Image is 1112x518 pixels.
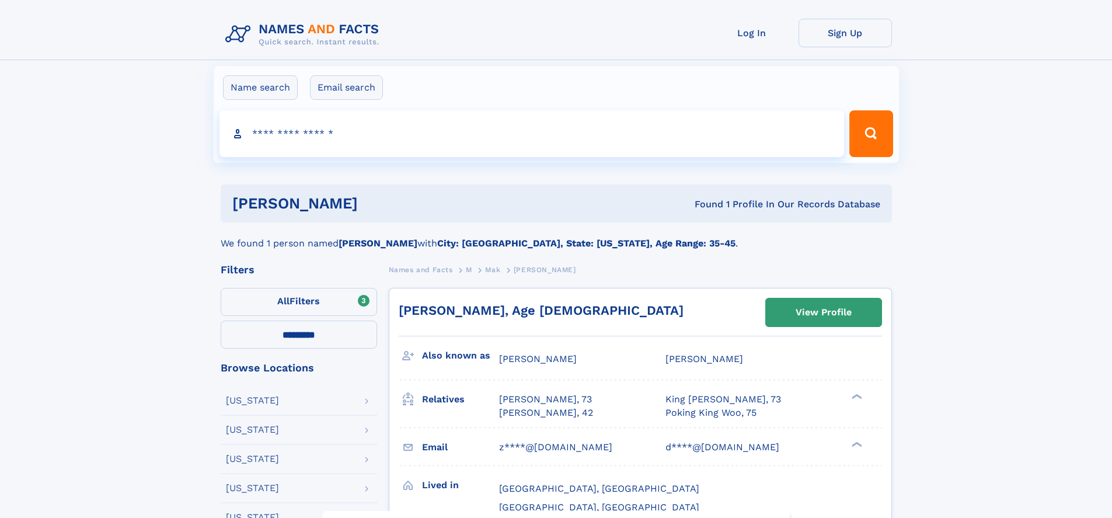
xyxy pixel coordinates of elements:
[310,75,383,100] label: Email search
[221,265,377,275] div: Filters
[665,353,743,364] span: [PERSON_NAME]
[422,437,499,457] h3: Email
[223,75,298,100] label: Name search
[226,484,279,493] div: [US_STATE]
[219,110,845,157] input: search input
[485,266,500,274] span: Mak
[422,475,499,495] h3: Lived in
[221,363,377,373] div: Browse Locations
[705,19,799,47] a: Log In
[389,262,453,277] a: Names and Facts
[226,454,279,464] div: [US_STATE]
[232,196,527,211] h1: [PERSON_NAME]
[665,406,757,419] a: Poking King Woo, 75
[514,266,576,274] span: [PERSON_NAME]
[221,288,377,316] label: Filters
[437,238,735,249] b: City: [GEOGRAPHIC_DATA], State: [US_STATE], Age Range: 35-45
[466,262,472,277] a: M
[466,266,472,274] span: M
[226,396,279,405] div: [US_STATE]
[499,393,592,406] a: [PERSON_NAME], 73
[526,198,880,211] div: Found 1 Profile In Our Records Database
[485,262,500,277] a: Mak
[339,238,417,249] b: [PERSON_NAME]
[399,303,684,318] a: [PERSON_NAME], Age [DEMOGRAPHIC_DATA]
[422,346,499,366] h3: Also known as
[849,440,863,448] div: ❯
[422,390,499,409] h3: Relatives
[796,299,852,326] div: View Profile
[499,483,699,494] span: [GEOGRAPHIC_DATA], [GEOGRAPHIC_DATA]
[849,393,863,401] div: ❯
[665,393,781,406] a: King [PERSON_NAME], 73
[221,19,389,50] img: Logo Names and Facts
[221,223,892,251] div: We found 1 person named with .
[766,298,881,326] a: View Profile
[226,425,279,434] div: [US_STATE]
[499,406,593,419] a: [PERSON_NAME], 42
[499,353,577,364] span: [PERSON_NAME]
[277,295,290,307] span: All
[499,502,699,513] span: [GEOGRAPHIC_DATA], [GEOGRAPHIC_DATA]
[849,110,893,157] button: Search Button
[799,19,892,47] a: Sign Up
